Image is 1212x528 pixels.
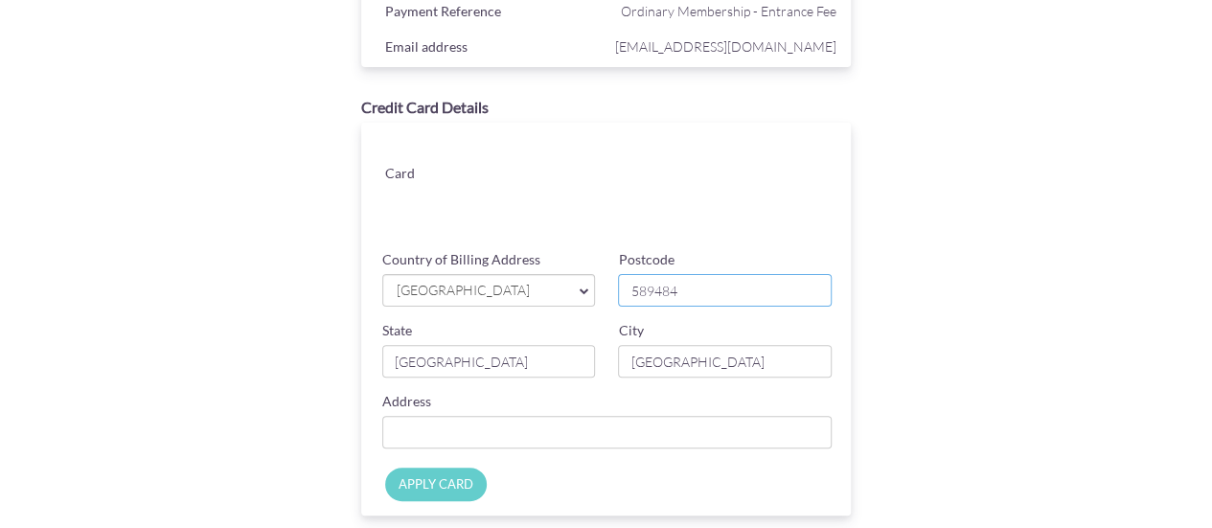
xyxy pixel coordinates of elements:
[671,184,834,218] iframe: Secure card security code input frame
[361,97,852,119] div: Credit Card Details
[610,34,836,58] span: [EMAIL_ADDRESS][DOMAIN_NAME]
[382,274,596,307] a: [GEOGRAPHIC_DATA]
[505,184,668,218] iframe: Secure card expiration date input frame
[618,321,643,340] label: City
[385,468,487,501] input: APPLY CARD
[382,250,540,269] label: Country of Billing Address
[395,281,564,301] span: [GEOGRAPHIC_DATA]
[371,161,491,190] div: Card
[505,142,834,176] iframe: Secure card number input frame
[382,321,412,340] label: State
[371,34,611,63] div: Email address
[618,250,674,269] label: Postcode
[382,392,431,411] label: Address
